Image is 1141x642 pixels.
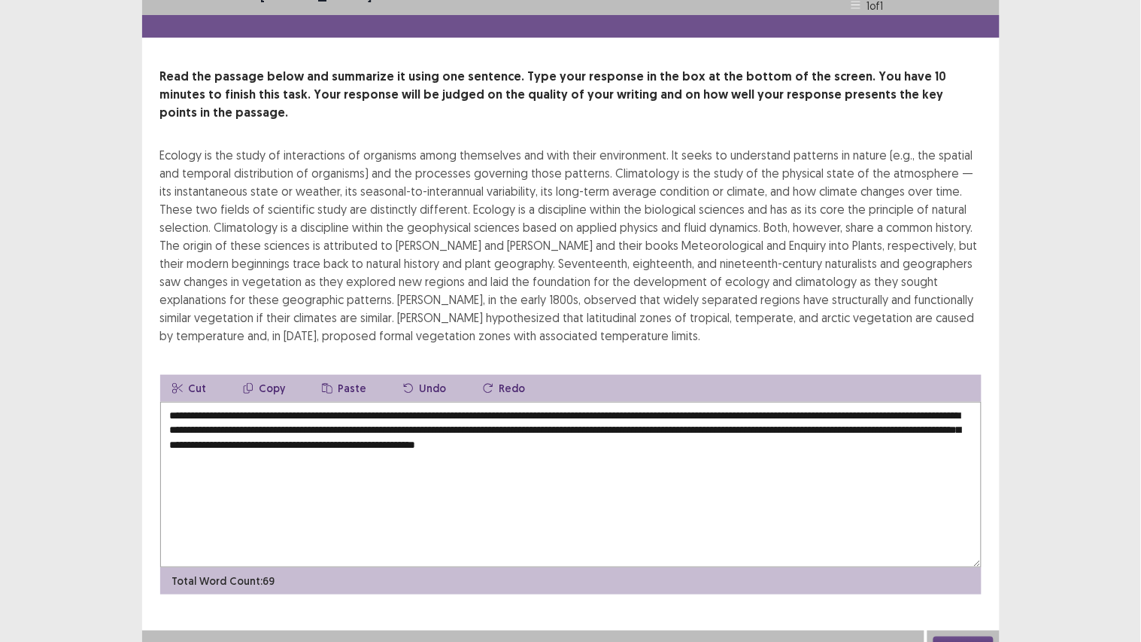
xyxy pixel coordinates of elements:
[160,68,982,122] p: Read the passage below and summarize it using one sentence. Type your response in the box at the ...
[172,574,275,589] p: Total Word Count: 69
[391,375,459,402] button: Undo
[231,375,298,402] button: Copy
[160,375,219,402] button: Cut
[310,375,379,402] button: Paste
[471,375,538,402] button: Redo
[160,146,982,345] div: Ecology is the study of interactions of organisms among themselves and with their environment. It...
